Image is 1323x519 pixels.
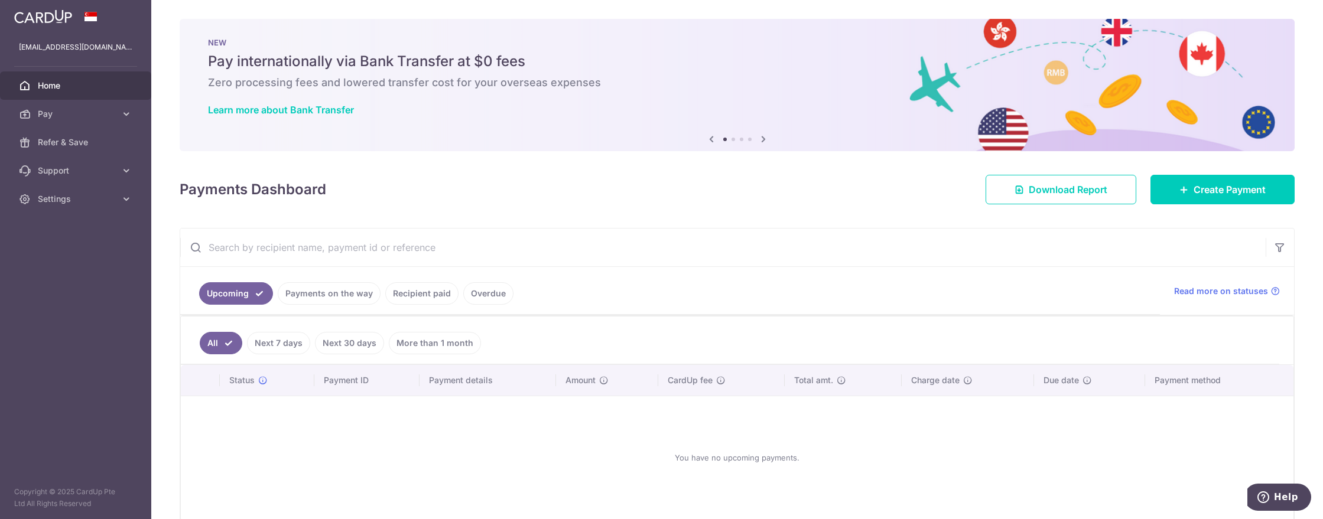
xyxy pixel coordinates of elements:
[200,332,242,354] a: All
[1029,182,1107,197] span: Download Report
[278,282,381,305] a: Payments on the way
[14,9,72,24] img: CardUp
[208,104,354,116] a: Learn more about Bank Transfer
[38,80,116,92] span: Home
[180,19,1295,151] img: Bank transfer banner
[668,374,713,386] span: CardUp fee
[1044,374,1079,386] span: Due date
[389,332,481,354] a: More than 1 month
[199,282,273,305] a: Upcoming
[208,38,1266,47] p: NEW
[1145,365,1293,396] th: Payment method
[19,41,132,53] p: [EMAIL_ADDRESS][DOMAIN_NAME]
[986,175,1136,204] a: Download Report
[565,374,596,386] span: Amount
[1150,175,1295,204] a: Create Payment
[463,282,513,305] a: Overdue
[1174,285,1268,297] span: Read more on statuses
[38,165,116,177] span: Support
[314,365,420,396] th: Payment ID
[1194,182,1266,197] span: Create Payment
[195,406,1279,510] div: You have no upcoming payments.
[208,76,1266,90] h6: Zero processing fees and lowered transfer cost for your overseas expenses
[794,374,833,386] span: Total amt.
[315,332,384,354] a: Next 30 days
[1247,484,1311,513] iframe: Opens a widget where you can find more information
[38,108,116,120] span: Pay
[208,52,1266,71] h5: Pay internationally via Bank Transfer at $0 fees
[911,374,960,386] span: Charge date
[385,282,459,305] a: Recipient paid
[1174,285,1280,297] a: Read more on statuses
[229,374,255,386] span: Status
[180,229,1266,266] input: Search by recipient name, payment id or reference
[38,136,116,148] span: Refer & Save
[38,193,116,205] span: Settings
[247,332,310,354] a: Next 7 days
[180,179,326,200] h4: Payments Dashboard
[420,365,556,396] th: Payment details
